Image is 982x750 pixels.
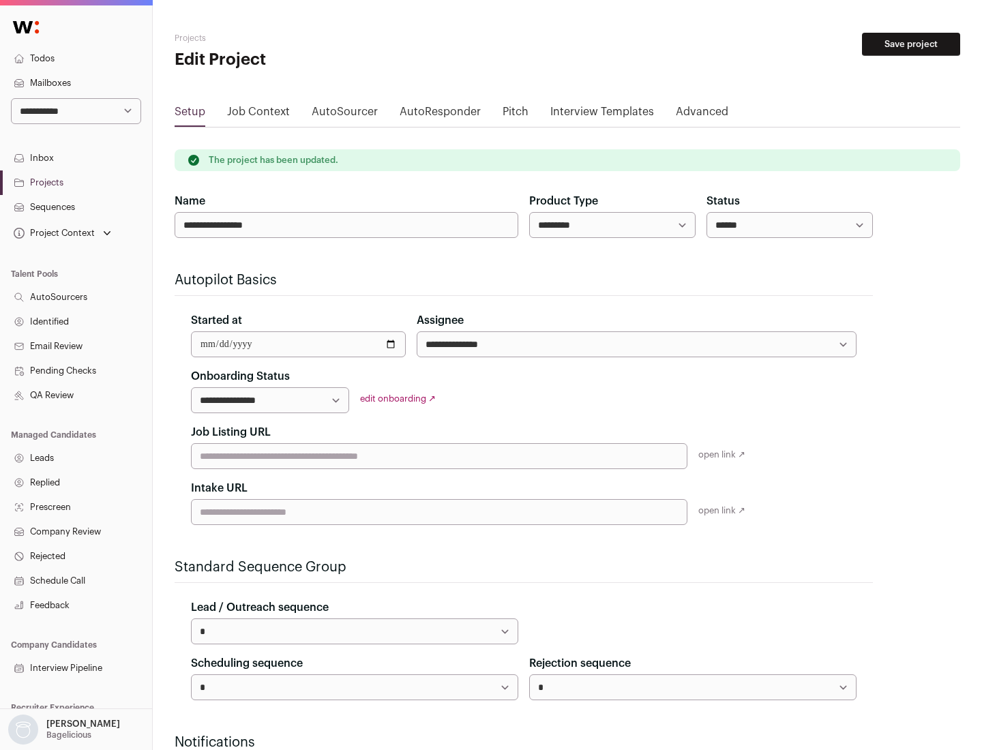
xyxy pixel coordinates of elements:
label: Scheduling sequence [191,655,303,672]
label: Status [706,193,740,209]
button: Save project [862,33,960,56]
a: Interview Templates [550,104,654,125]
img: Wellfound [5,14,46,41]
a: Setup [175,104,205,125]
a: Pitch [503,104,529,125]
h2: Standard Sequence Group [175,558,873,577]
button: Open dropdown [11,224,114,243]
h1: Edit Project [175,49,436,71]
label: Name [175,193,205,209]
label: Assignee [417,312,464,329]
a: AutoSourcer [312,104,378,125]
a: AutoResponder [400,104,481,125]
button: Open dropdown [5,715,123,745]
a: edit onboarding ↗ [360,394,436,403]
label: Onboarding Status [191,368,290,385]
label: Rejection sequence [529,655,631,672]
label: Started at [191,312,242,329]
p: [PERSON_NAME] [46,719,120,730]
a: Advanced [676,104,728,125]
label: Intake URL [191,480,248,496]
h2: Projects [175,33,436,44]
h2: Autopilot Basics [175,271,873,290]
img: nopic.png [8,715,38,745]
a: Job Context [227,104,290,125]
label: Product Type [529,193,598,209]
label: Lead / Outreach sequence [191,599,329,616]
p: The project has been updated. [209,155,338,166]
label: Job Listing URL [191,424,271,440]
p: Bagelicious [46,730,91,740]
div: Project Context [11,228,95,239]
